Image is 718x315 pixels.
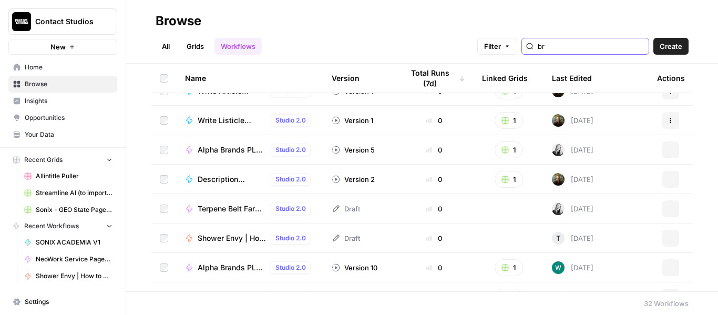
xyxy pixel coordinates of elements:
span: Allintitle Puller [36,171,112,181]
div: [DATE] [552,114,593,127]
img: vlbh6tvzzzm1xxij3znetyf2jnu7 [552,173,565,186]
div: Version 10 [332,262,377,273]
span: Settings [25,297,112,307]
a: Streamline AI (to import) - Streamline AI Import.csv [19,185,117,201]
a: Your Data [8,126,117,143]
button: 1 [495,259,523,276]
span: T [556,233,560,243]
div: [DATE] [552,291,593,303]
button: 1 [495,141,523,158]
div: Browse [156,13,201,29]
img: ioa2wpdmx8t19ywr585njsibr5hv [552,202,565,215]
div: 0 [403,233,465,243]
button: Recent Grids [8,152,117,168]
div: Linked Grids [482,64,528,93]
span: Recent Grids [24,155,63,165]
button: Create [653,38,689,55]
span: New [50,42,66,52]
a: Home [8,59,117,76]
span: Description Breakdown [198,174,266,185]
div: Actions [657,64,685,93]
span: Streamline AI (to import) - Streamline AI Import.csv [36,188,112,198]
div: Version [332,64,360,93]
button: Workspace: Contact Studios [8,8,117,35]
span: Browse [25,79,112,89]
span: Recent Workflows [24,221,79,231]
img: vlbh6tvzzzm1xxij3znetyf2jnu7 [552,114,565,127]
a: Write Listicle Article BodyStudio 2.0 [185,114,315,127]
span: Studio 2.0 [275,175,306,184]
button: 1 [495,112,523,129]
img: ioa2wpdmx8t19ywr585njsibr5hv [552,291,565,303]
div: [DATE] [552,144,593,156]
span: Shower Envy | How to Wash [Variable] Hair [198,233,266,243]
span: Contact Studios [35,16,99,27]
div: Version 1 [332,115,373,126]
div: [DATE] [552,202,593,215]
span: Home [25,63,112,72]
a: Sonix - GEO State Pages Grid [19,201,117,218]
span: Studio 2.0 [275,263,306,272]
div: Name [185,64,315,93]
button: 1 [495,289,523,306]
span: Opportunities [25,113,112,123]
a: Insights [8,93,117,109]
div: 0 [403,204,465,214]
input: Search [538,41,644,52]
div: [DATE] [552,261,593,274]
a: SONIX ACADEMIA V1 [19,234,117,251]
a: Description BreakdownStudio 2.0 [185,173,315,186]
span: Studio 2.0 [275,145,306,155]
span: Alpha Brands PLP Descriptions (v2) [198,262,266,273]
span: Terpene Belt Farms PLP Descriptions (Flexible Container Output) [198,204,266,214]
span: Studio 2.0 [275,233,306,243]
span: Write Listicle Article Body [198,115,266,126]
span: NeoWork Service Pages v1 [36,255,112,264]
div: Version 2 [332,174,375,185]
div: Version 5 [332,145,375,155]
span: Studio 2.0 [275,116,306,125]
span: Your Data [25,130,112,139]
a: Settings [8,293,117,310]
span: Studio 2.0 [275,204,306,214]
div: 32 Workflows [644,298,689,309]
div: 0 [403,145,465,155]
a: Browse [8,76,117,93]
div: Draft [332,204,360,214]
div: [DATE] [552,173,593,186]
a: Shower Envy | How to Wash [Variable] Hair [19,268,117,284]
span: Create [660,41,682,52]
button: Recent Workflows [8,218,117,234]
a: Terpene Belt Farms PLP Descriptions (Text Output v2)Studio 2.0 [185,291,315,303]
span: Insights [25,96,112,106]
img: vaiar9hhcrg879pubqop5lsxqhgw [552,261,565,274]
img: Contact Studios Logo [12,12,31,31]
div: [DATE] [552,232,593,245]
div: 0 [403,262,465,273]
span: Shower Envy | How to Wash [Variable] Hair [36,271,112,281]
div: Total Runs (7d) [403,64,465,93]
a: All [156,38,176,55]
button: New [8,39,117,55]
div: 0 [403,115,465,126]
span: SONIX ACADEMIA V1 [36,238,112,247]
div: Draft [332,233,360,243]
div: Last Edited [552,64,592,93]
button: Filter [477,38,517,55]
a: Grids [180,38,210,55]
a: Opportunities [8,109,117,126]
img: ioa2wpdmx8t19ywr585njsibr5hv [552,144,565,156]
a: Alpha Brands PLP Descriptions (v2)Studio 2.0 [185,261,315,274]
a: Alpha Brands PLP DescriptionsStudio 2.0 [185,144,315,156]
a: Allintitle Puller [19,168,117,185]
a: NeoWork Service Pages v1 [19,251,117,268]
a: Terpene Belt Farms PLP Descriptions (Flexible Container Output)Studio 2.0 [185,202,315,215]
span: Filter [484,41,501,52]
button: 1 [495,171,523,188]
a: Workflows [214,38,262,55]
a: Shower Envy | How to Wash [Variable] HairStudio 2.0 [185,232,315,245]
span: Alpha Brands PLP Descriptions [198,145,266,155]
span: Sonix - GEO State Pages Grid [36,205,112,215]
div: 0 [403,174,465,185]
